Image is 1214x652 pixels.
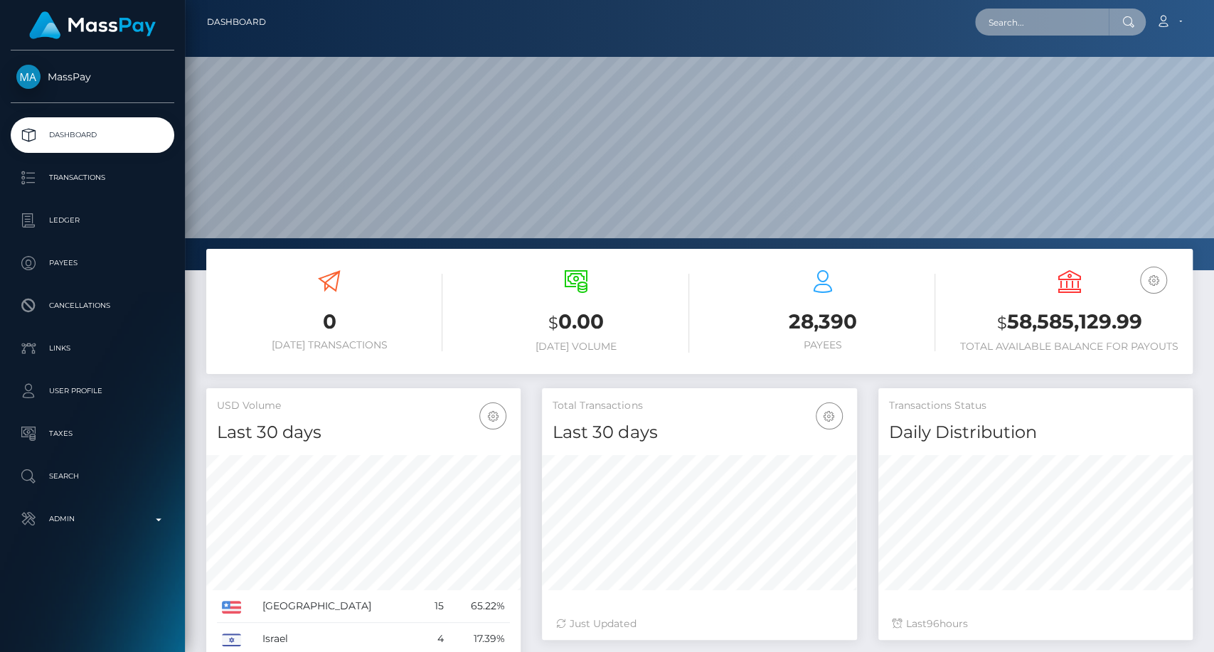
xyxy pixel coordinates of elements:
h5: Total Transactions [553,399,846,413]
a: Dashboard [207,7,266,37]
img: IL.png [222,634,241,646]
a: Links [11,331,174,366]
p: User Profile [16,380,169,402]
div: Just Updated [556,616,842,631]
h3: 0.00 [464,308,689,337]
img: MassPay [16,65,41,89]
a: Taxes [11,416,174,451]
img: US.png [222,601,241,614]
small: $ [997,313,1007,333]
p: Dashboard [16,124,169,146]
a: Admin [11,501,174,537]
p: Payees [16,252,169,274]
input: Search... [975,9,1109,36]
h5: USD Volume [217,399,510,413]
a: Payees [11,245,174,281]
div: Last hours [893,616,1178,631]
p: Search [16,466,169,487]
td: [GEOGRAPHIC_DATA] [257,590,422,623]
a: User Profile [11,373,174,409]
a: Cancellations [11,288,174,324]
td: 65.22% [449,590,510,623]
small: $ [548,313,558,333]
h6: Total Available Balance for Payouts [957,341,1182,353]
p: Ledger [16,210,169,231]
h4: Daily Distribution [889,420,1182,445]
span: 96 [927,617,939,630]
p: Admin [16,508,169,530]
img: MassPay Logo [29,11,156,39]
a: Ledger [11,203,174,238]
h3: 58,585,129.99 [957,308,1182,337]
a: Search [11,459,174,494]
a: Transactions [11,160,174,196]
h6: Payees [710,339,936,351]
h4: Last 30 days [553,420,846,445]
h6: [DATE] Transactions [217,339,442,351]
p: Transactions [16,167,169,188]
span: MassPay [11,70,174,83]
h6: [DATE] Volume [464,341,689,353]
h3: 28,390 [710,308,936,336]
p: Links [16,338,169,359]
p: Taxes [16,423,169,444]
h4: Last 30 days [217,420,510,445]
h3: 0 [217,308,442,336]
a: Dashboard [11,117,174,153]
p: Cancellations [16,295,169,316]
h5: Transactions Status [889,399,1182,413]
td: 15 [422,590,449,623]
